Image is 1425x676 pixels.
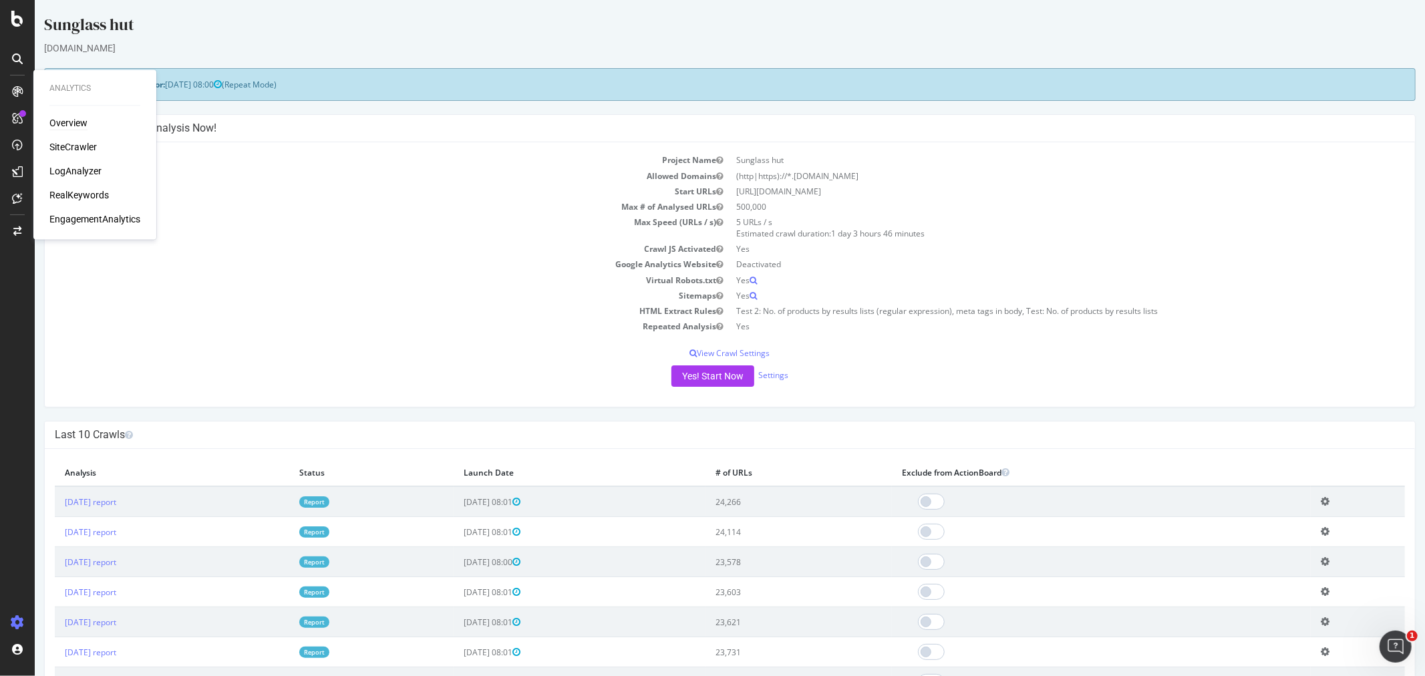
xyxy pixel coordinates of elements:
th: Exclude from ActionBoard [857,459,1276,486]
td: (http|https)://*.[DOMAIN_NAME] [695,168,1371,184]
div: [DOMAIN_NAME] [9,41,1381,55]
td: Google Analytics Website [20,257,695,272]
button: Yes! Start Now [637,365,720,387]
div: Sunglass hut [9,13,1381,41]
td: Yes [695,273,1371,288]
a: EngagementAnalytics [49,213,140,226]
td: 24,266 [671,486,857,517]
iframe: Intercom live chat [1380,631,1412,663]
span: [DATE] 08:01 [429,617,486,628]
a: Report [265,526,295,538]
a: [DATE] report [30,556,82,568]
td: Yes [695,288,1371,303]
td: Deactivated [695,257,1371,272]
a: [DATE] report [30,647,82,658]
span: [DATE] 08:01 [429,586,486,598]
td: Repeated Analysis [20,319,695,334]
td: Yes [695,241,1371,257]
h4: Configure your New Analysis Now! [20,122,1370,135]
a: Overview [49,117,88,130]
td: Sitemaps [20,288,695,303]
td: Yes [695,319,1371,334]
td: 500,000 [695,199,1371,214]
a: SiteCrawler [49,141,97,154]
span: [DATE] 08:00 [130,79,187,90]
span: [DATE] 08:01 [429,526,486,538]
td: [URL][DOMAIN_NAME] [695,184,1371,199]
td: Max # of Analysed URLs [20,199,695,214]
td: Crawl JS Activated [20,241,695,257]
a: [DATE] report [30,496,82,508]
span: 1 day 3 hours 46 minutes [797,228,891,239]
th: Launch Date [419,459,671,486]
a: LogAnalyzer [49,165,102,178]
td: Sunglass hut [695,152,1371,168]
td: 24,114 [671,517,857,547]
td: Project Name [20,152,695,168]
td: 23,621 [671,607,857,637]
td: Max Speed (URLs / s) [20,214,695,241]
a: Report [265,496,295,508]
a: Report [265,617,295,628]
span: [DATE] 08:00 [429,556,486,568]
p: View Crawl Settings [20,347,1370,359]
strong: Next Launch Scheduled for: [20,79,130,90]
th: Analysis [20,459,255,486]
a: Settings [724,369,754,381]
a: Report [265,586,295,598]
td: 23,578 [671,547,857,577]
th: Status [255,459,419,486]
h4: Last 10 Crawls [20,428,1370,442]
td: HTML Extract Rules [20,303,695,319]
a: [DATE] report [30,617,82,628]
a: Report [265,556,295,568]
td: Start URLs [20,184,695,199]
td: 23,603 [671,577,857,607]
a: Report [265,647,295,658]
span: [DATE] 08:01 [429,647,486,658]
a: [DATE] report [30,586,82,598]
th: # of URLs [671,459,857,486]
div: (Repeat Mode) [9,68,1381,101]
td: Test 2: No. of products by results lists (regular expression), meta tags in body, Test: No. of pr... [695,303,1371,319]
span: [DATE] 08:01 [429,496,486,508]
a: [DATE] report [30,526,82,538]
td: Virtual Robots.txt [20,273,695,288]
td: 23,731 [671,637,857,667]
div: Analytics [49,83,140,94]
a: RealKeywords [49,189,109,202]
span: 1 [1407,631,1418,641]
td: Allowed Domains [20,168,695,184]
td: 5 URLs / s Estimated crawl duration: [695,214,1371,241]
